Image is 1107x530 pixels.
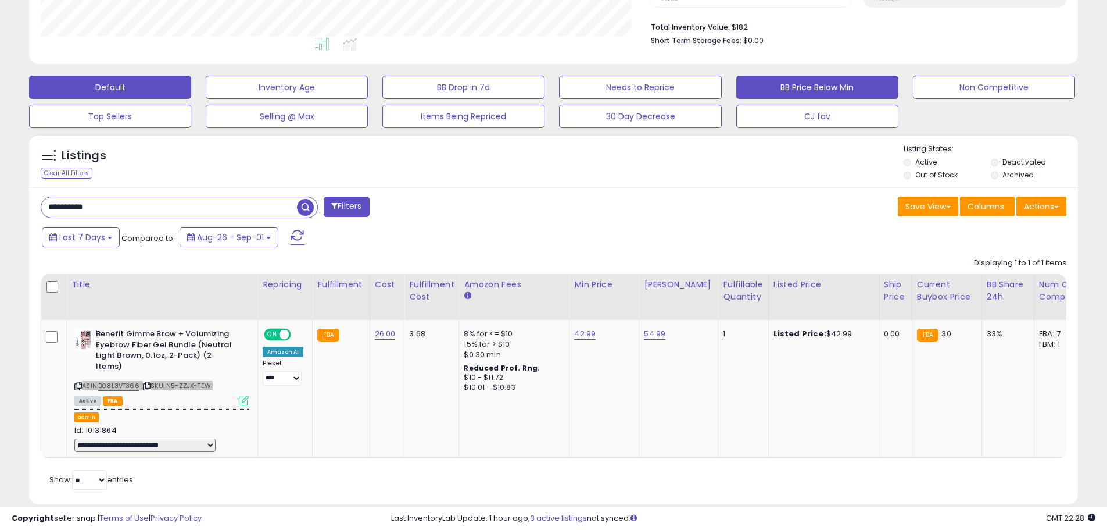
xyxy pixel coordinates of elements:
[265,330,280,340] span: ON
[12,513,54,524] strong: Copyright
[644,279,713,291] div: [PERSON_NAME]
[141,381,213,390] span: | SKU: N5-ZZJX-FEWI
[59,232,105,243] span: Last 7 Days
[464,363,540,373] b: Reduced Prof. Rng.
[464,350,560,360] div: $0.30 min
[42,227,120,247] button: Last 7 Days
[773,329,870,339] div: $42.99
[974,258,1066,269] div: Displaying 1 to 1 of 1 items
[915,157,937,167] label: Active
[1002,157,1046,167] label: Deactivated
[574,328,596,340] a: 42.99
[464,383,560,393] div: $10.01 - $10.83
[206,105,368,128] button: Selling @ Max
[773,279,874,291] div: Listed Price
[898,197,958,216] button: Save View
[723,279,763,303] div: Fulfillable Quantity
[29,105,191,128] button: Top Sellers
[409,329,450,339] div: 3.68
[29,76,191,99] button: Default
[317,329,339,342] small: FBA
[375,328,396,340] a: 26.00
[263,347,303,357] div: Amazon AI
[464,279,564,291] div: Amazon Fees
[736,105,898,128] button: CJ fav
[987,279,1029,303] div: BB Share 24h.
[1039,339,1077,350] div: FBM: 1
[197,232,264,243] span: Aug-26 - Sep-01
[651,35,741,45] b: Short Term Storage Fees:
[151,513,202,524] a: Privacy Policy
[917,279,977,303] div: Current Buybox Price
[74,412,99,422] button: admin
[968,201,1004,212] span: Columns
[62,148,106,164] h5: Listings
[375,279,400,291] div: Cost
[1039,279,1081,303] div: Num of Comp.
[317,279,364,291] div: Fulfillment
[644,328,665,340] a: 54.99
[1046,513,1095,524] span: 2025-09-9 22:28 GMT
[180,227,278,247] button: Aug-26 - Sep-01
[96,329,237,375] b: Benefit Gimme Brow + Volumizing Eyebrow Fiber Gel Bundle (Neutral Light Brown, 0.1oz, 2-Pack) (2 ...
[464,329,560,339] div: 8% for <= $10
[324,197,369,217] button: Filters
[913,76,1075,99] button: Non Competitive
[12,513,202,524] div: seller snap | |
[464,291,471,301] small: Amazon Fees.
[74,425,117,436] span: Id: 10131864
[941,328,951,339] span: 30
[206,76,368,99] button: Inventory Age
[884,279,907,303] div: Ship Price
[71,279,253,291] div: Title
[559,105,721,128] button: 30 Day Decrease
[391,513,1095,524] div: Last InventoryLab Update: 1 hour ago, not synced.
[99,513,149,524] a: Terms of Use
[723,329,759,339] div: 1
[651,22,730,32] b: Total Inventory Value:
[917,329,938,342] small: FBA
[530,513,587,524] a: 3 active listings
[41,168,92,179] div: Clear All Filters
[884,329,903,339] div: 0.00
[263,279,307,291] div: Repricing
[904,144,1078,155] p: Listing States:
[915,170,958,180] label: Out of Stock
[960,197,1015,216] button: Columns
[263,360,303,386] div: Preset:
[103,396,123,406] span: FBA
[736,76,898,99] button: BB Price Below Min
[743,35,764,46] span: $0.00
[382,76,544,99] button: BB Drop in 7d
[289,330,308,340] span: OFF
[651,19,1058,33] li: $182
[464,339,560,350] div: 15% for > $10
[49,474,133,485] span: Show: entries
[1002,170,1034,180] label: Archived
[464,373,560,383] div: $10 - $11.72
[987,329,1025,339] div: 33%
[382,105,544,128] button: Items Being Repriced
[409,279,454,303] div: Fulfillment Cost
[1039,329,1077,339] div: FBA: 7
[74,329,249,404] div: ASIN:
[74,329,93,352] img: 41x3Fx2rlgL._SL40_.jpg
[574,279,634,291] div: Min Price
[121,233,175,244] span: Compared to:
[773,328,826,339] b: Listed Price:
[559,76,721,99] button: Needs to Reprice
[74,396,101,406] span: All listings currently available for purchase on Amazon
[98,381,139,391] a: B08L3VT366
[1016,197,1066,216] button: Actions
